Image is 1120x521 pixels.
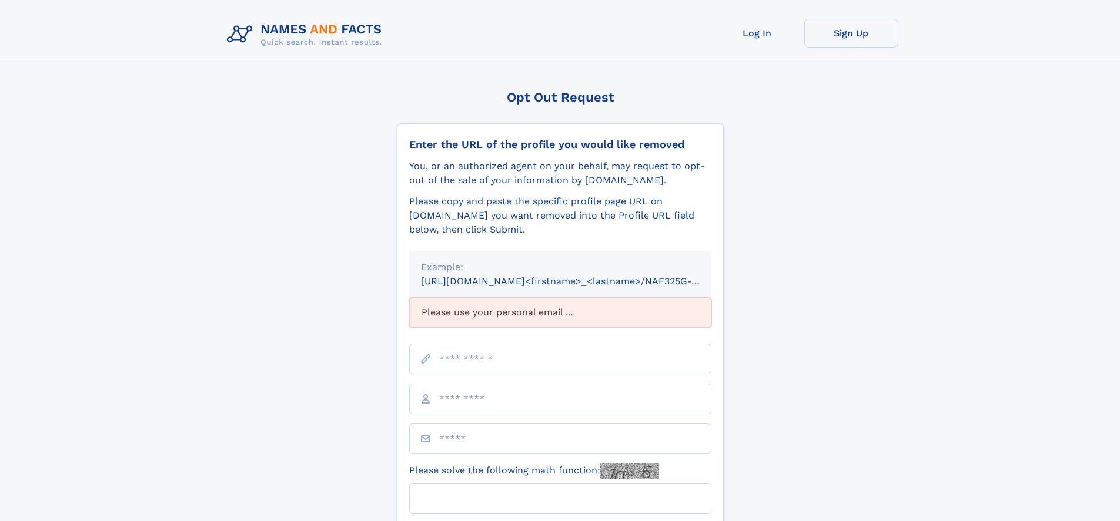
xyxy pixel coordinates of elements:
img: Logo Names and Facts [222,19,392,51]
div: Example: [421,260,700,274]
label: Please solve the following math function: [409,463,659,479]
div: Please use your personal email ... [409,298,711,327]
a: Log In [710,19,804,48]
div: Enter the URL of the profile you would like removed [409,138,711,151]
small: [URL][DOMAIN_NAME]<firstname>_<lastname>/NAF325G-xxxxxxxx [421,275,734,287]
a: Sign Up [804,19,898,48]
div: Please copy and paste the specific profile page URL on [DOMAIN_NAME] you want removed into the Pr... [409,194,711,237]
div: Opt Out Request [397,90,724,105]
div: You, or an authorized agent on your behalf, may request to opt-out of the sale of your informatio... [409,159,711,187]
